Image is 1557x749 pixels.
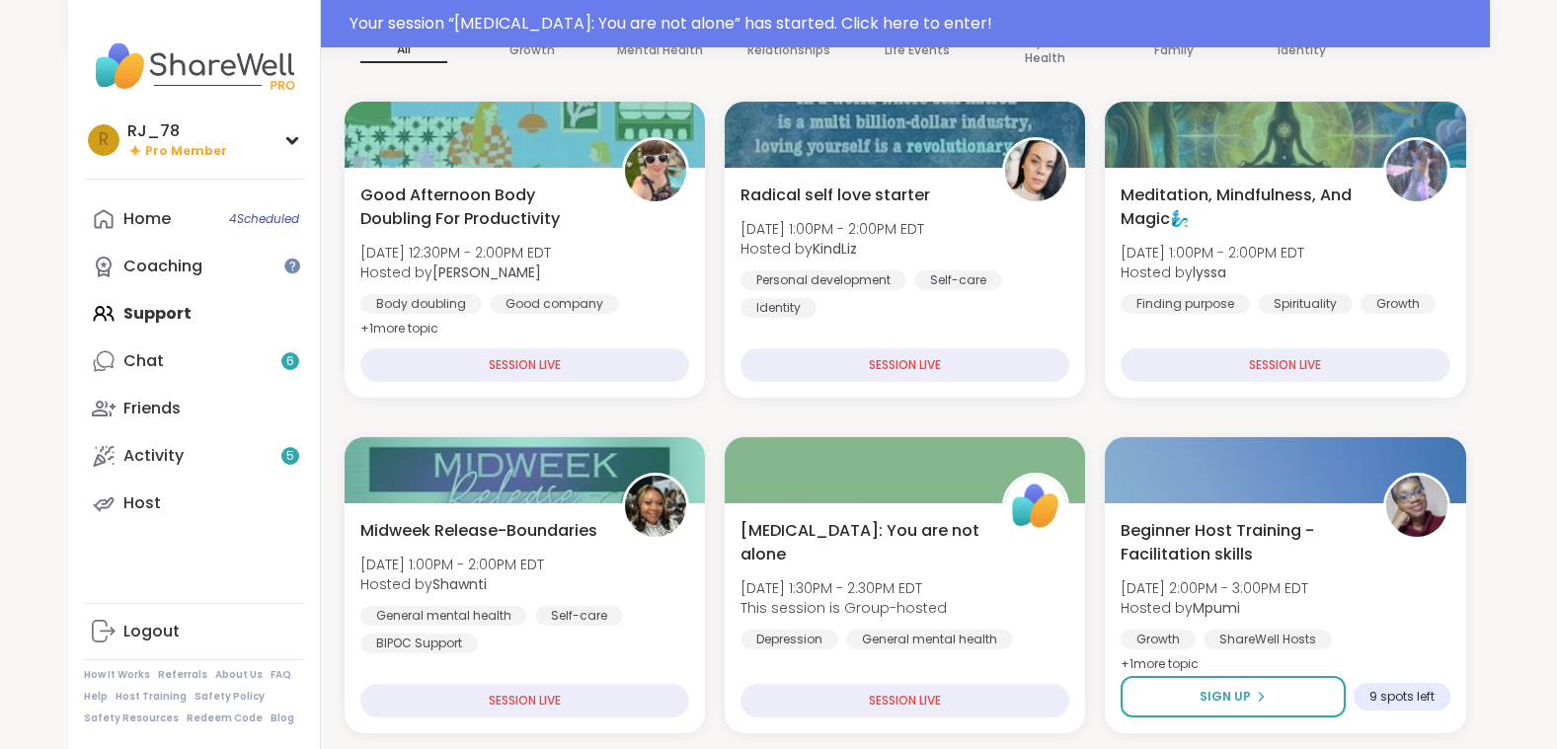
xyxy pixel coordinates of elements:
a: Activity5 [84,432,304,480]
a: How It Works [84,668,150,682]
span: Hosted by [360,262,551,282]
a: Friends [84,385,304,432]
div: General mental health [846,630,1013,649]
div: Host [123,492,161,514]
img: lyssa [1386,140,1447,201]
div: Finding purpose [1121,294,1250,314]
a: Help [84,690,108,704]
a: Coaching [84,243,304,290]
p: Life Events [885,38,950,62]
a: Blog [271,712,294,725]
a: Referrals [158,668,207,682]
button: Sign Up [1121,676,1345,717]
div: Identity [740,298,817,318]
img: KindLiz [1005,140,1066,201]
span: [DATE] 1:30PM - 2:30PM EDT [740,578,947,598]
p: Mental Health [617,38,703,62]
div: RJ_78 [127,120,227,142]
p: Relationships [747,38,830,62]
div: Activity [123,445,184,467]
b: Shawnti [432,574,487,594]
div: Friends [123,398,181,419]
p: Growth [509,38,555,62]
div: SESSION LIVE [360,684,689,717]
div: Personal development [740,270,906,290]
span: [DATE] 12:30PM - 2:00PM EDT [360,243,551,262]
div: Body doubling [360,294,482,314]
span: 4 Scheduled [229,211,299,227]
img: Mpumi [1386,476,1447,537]
a: Home4Scheduled [84,195,304,243]
div: SESSION LIVE [740,684,1069,717]
b: Mpumi [1193,598,1240,618]
p: Physical Health [1002,31,1089,70]
span: 5 [286,448,294,465]
span: R [99,127,109,153]
span: Midweek Release-Boundaries [360,519,597,543]
span: 6 [286,353,294,370]
span: Hosted by [1121,598,1308,618]
span: 9 spots left [1369,689,1435,705]
img: ShareWell [1005,476,1066,537]
span: This session is Group-hosted [740,598,947,618]
span: [MEDICAL_DATA]: You are not alone [740,519,980,566]
a: Host Training [116,690,187,704]
img: ShareWell Nav Logo [84,32,304,101]
span: Hosted by [1121,262,1304,282]
img: Adrienne_QueenOfTheDawn [625,140,686,201]
a: Safety Resources [84,712,179,725]
span: Radical self love starter [740,184,930,207]
b: lyssa [1193,262,1226,282]
span: Pro Member [145,143,227,160]
b: KindLiz [813,239,857,259]
a: Logout [84,608,304,655]
a: Chat6 [84,337,304,385]
span: [DATE] 2:00PM - 3:00PM EDT [1121,578,1308,598]
a: About Us [215,668,263,682]
div: Growth [1361,294,1436,314]
div: ShareWell Hosts [1204,630,1332,649]
div: Growth [1121,630,1196,649]
div: Your session “ [MEDICAL_DATA]: You are not alone ” has started. Click here to enter! [350,12,1478,36]
span: Hosted by [360,574,544,594]
span: Meditation, Mindfulness, And Magic🧞‍♂️ [1121,184,1361,231]
b: [PERSON_NAME] [432,262,541,282]
a: Host [84,480,304,527]
div: SESSION LIVE [1121,348,1449,382]
div: BIPOC Support [360,634,478,653]
div: SESSION LIVE [740,348,1069,382]
a: FAQ [271,668,291,682]
a: Safety Policy [195,690,265,704]
div: Coaching [123,256,202,277]
div: Depression [740,630,838,649]
div: General mental health [360,606,527,626]
p: Family [1154,38,1194,62]
span: Beginner Host Training - Facilitation skills [1121,519,1361,566]
div: Home [123,208,171,230]
span: [DATE] 1:00PM - 2:00PM EDT [1121,243,1304,262]
div: Spirituality [1258,294,1353,314]
p: Identity [1278,38,1326,62]
div: Logout [123,621,180,642]
span: Hosted by [740,239,924,259]
p: All [360,37,447,63]
span: [DATE] 1:00PM - 2:00PM EDT [740,219,924,239]
div: Self-care [914,270,1002,290]
div: SESSION LIVE [360,348,689,382]
div: Chat [123,350,164,372]
span: Good Afternoon Body Doubling For Productivity [360,184,600,231]
img: Shawnti [625,476,686,537]
span: [DATE] 1:00PM - 2:00PM EDT [360,555,544,574]
a: Redeem Code [187,712,263,725]
iframe: Spotlight [284,258,300,273]
div: Self-care [535,606,623,626]
div: Good company [490,294,619,314]
span: Sign Up [1200,688,1251,706]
